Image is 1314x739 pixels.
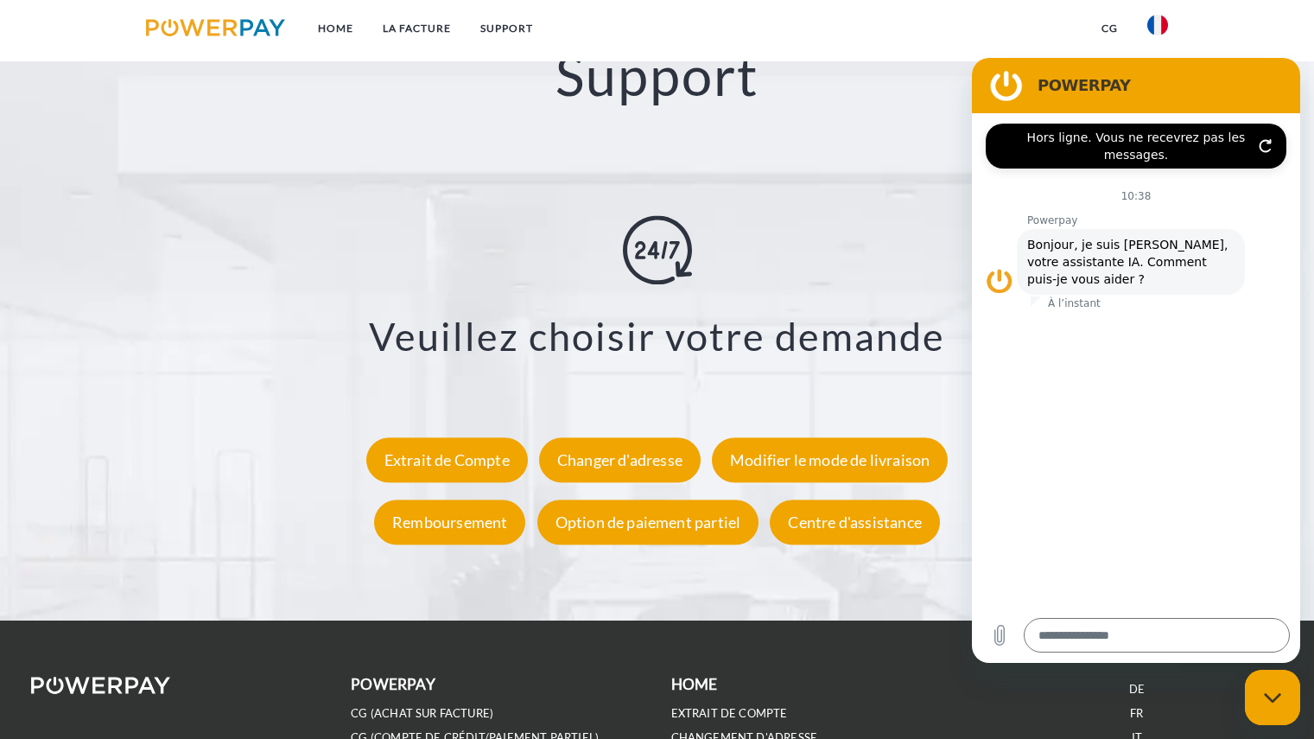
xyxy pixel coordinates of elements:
img: logo-powerpay.svg [146,19,285,36]
img: logo-powerpay-white.svg [31,677,170,694]
a: LA FACTURE [368,13,466,44]
a: Centre d'assistance [765,513,943,532]
h3: Veuillez choisir votre demande [87,312,1227,360]
div: Centre d'assistance [770,500,939,545]
div: Changer d'adresse [539,438,701,483]
iframe: Fenêtre de messagerie [972,58,1300,663]
div: Remboursement [374,500,525,545]
img: fr [1147,15,1168,35]
a: FR [1130,706,1143,721]
div: Modifier le mode de livraison [712,438,948,483]
a: DE [1129,682,1145,697]
a: Extrait de Compte [362,451,532,470]
div: Option de paiement partiel [537,500,759,545]
a: CG (achat sur facture) [351,706,493,721]
img: online-shopping.svg [623,215,692,284]
b: POWERPAY [351,675,435,693]
div: Extrait de Compte [366,438,528,483]
a: Modifier le mode de livraison [708,451,952,470]
iframe: Bouton de lancement de la fenêtre de messagerie, conversation en cours [1245,670,1300,725]
a: EXTRAIT DE COMPTE [671,706,788,721]
h2: Support [66,41,1248,110]
a: Changer d'adresse [535,451,705,470]
a: Support [466,13,548,44]
a: CG [1087,13,1133,44]
a: Home [303,13,368,44]
b: Home [671,675,718,693]
a: Option de paiement partiel [533,513,764,532]
a: Remboursement [370,513,530,532]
